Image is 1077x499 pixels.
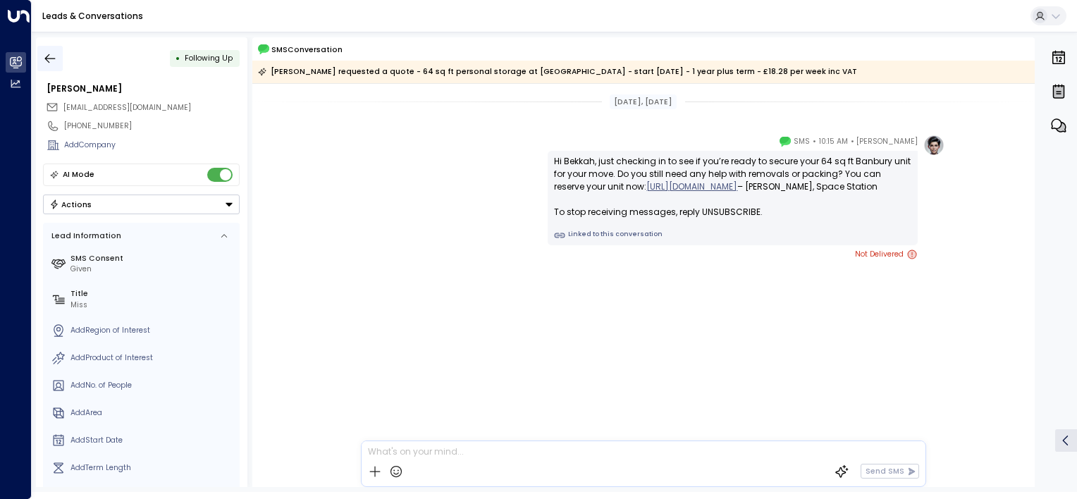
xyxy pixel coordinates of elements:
span: 10:15 AM [819,135,848,149]
div: AddCompany [64,140,240,151]
div: Miss [70,300,235,311]
span: • [813,135,816,149]
div: AI Mode [63,168,94,182]
div: AddArea [70,407,235,419]
div: [DATE], [DATE] [610,94,677,110]
span: Following Up [185,53,233,63]
div: Button group with a nested menu [43,195,240,214]
div: AddNo. of People [70,380,235,391]
a: [URL][DOMAIN_NAME] [646,180,737,193]
span: [EMAIL_ADDRESS][DOMAIN_NAME] [63,102,191,113]
div: Actions [49,199,92,209]
span: • [851,135,854,149]
span: bekkahoneill@gmail.com [63,102,191,113]
span: SMS Conversation [271,44,343,56]
div: Lead Information [48,230,121,242]
a: Leads & Conversations [42,10,143,22]
span: [PERSON_NAME] [856,135,918,149]
a: Linked to this conversation [554,230,911,241]
div: Given [70,264,235,275]
div: AddRegion of Interest [70,325,235,336]
span: Not Delivered [855,247,918,261]
div: AddProduct of Interest [70,352,235,364]
button: Actions [43,195,240,214]
label: Title [70,288,235,300]
div: [PERSON_NAME] [47,82,240,95]
div: [PERSON_NAME] requested a quote - 64 sq ft personal storage at [GEOGRAPHIC_DATA] - start [DATE] -... [258,65,857,79]
div: AddTerm Length [70,462,235,474]
label: SMS Consent [70,253,235,264]
div: Hi Bekkah, just checking in to see if you’re ready to secure your 64 sq ft Banbury unit for your ... [554,155,911,218]
div: AddStart Date [70,435,235,446]
div: [PHONE_NUMBER] [64,121,240,132]
img: profile-logo.png [923,135,944,156]
div: • [176,49,180,68]
span: SMS [794,135,810,149]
